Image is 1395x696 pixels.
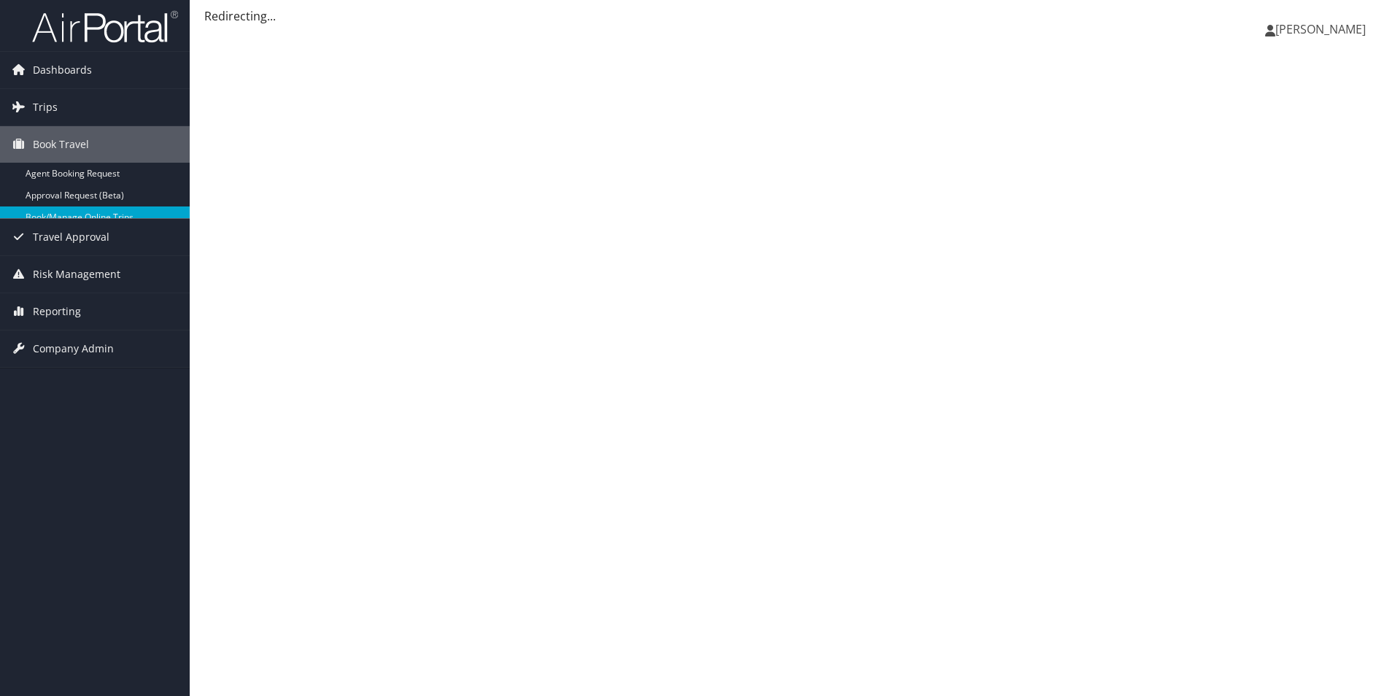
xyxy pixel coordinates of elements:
span: Company Admin [33,330,114,367]
span: Reporting [33,293,81,330]
img: airportal-logo.png [32,9,178,44]
a: [PERSON_NAME] [1265,7,1380,51]
div: Redirecting... [204,7,1380,25]
span: Risk Management [33,256,120,293]
span: [PERSON_NAME] [1275,21,1366,37]
span: Travel Approval [33,219,109,255]
span: Book Travel [33,126,89,163]
span: Dashboards [33,52,92,88]
span: Trips [33,89,58,125]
